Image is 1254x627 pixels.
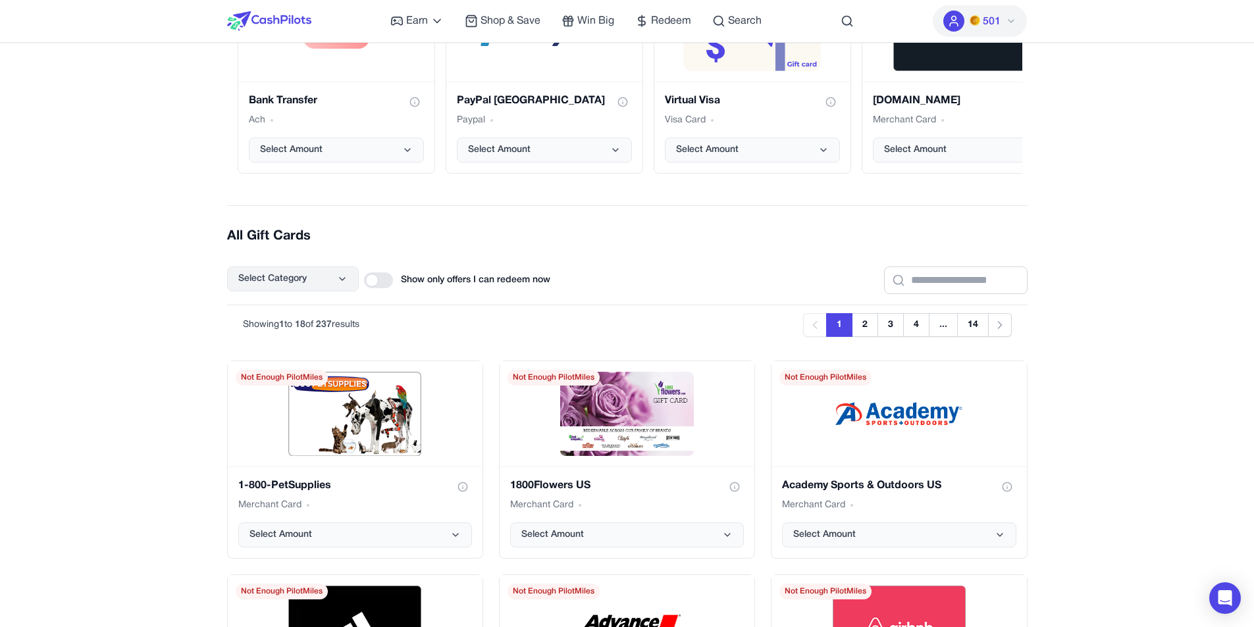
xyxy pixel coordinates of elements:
[782,478,941,493] h3: Academy Sports & Outdoors US
[510,522,744,547] button: Select Amount
[457,93,605,109] h3: PayPal [GEOGRAPHIC_DATA]
[852,313,878,337] button: 2
[725,478,744,496] button: Show gift card information
[468,143,531,157] span: Select Amount
[481,13,540,29] span: Shop & Save
[728,13,762,29] span: Search
[227,227,1028,245] h2: All Gift Cards
[508,584,600,599] span: Not Enough PilotMiles
[521,528,584,541] span: Select Amount
[227,266,359,291] button: Select Category
[260,143,323,157] span: Select Amount
[903,313,929,337] button: 4
[508,370,600,386] span: Not Enough PilotMiles
[651,13,691,29] span: Redeem
[822,93,840,111] button: Show gift card information
[227,11,311,31] img: CashPilots Logo
[236,584,328,599] span: Not Enough PilotMiles
[957,313,989,337] button: 14
[454,478,472,496] button: Show gift card information
[401,274,550,287] span: Show only offers I can redeem now
[457,114,485,127] span: Paypal
[465,13,540,29] a: Shop & Save
[665,138,840,163] button: Select Amount
[782,499,845,512] span: Merchant Card
[249,528,312,541] span: Select Amount
[826,313,852,337] button: 1
[877,313,904,337] button: 3
[1209,582,1241,614] div: Open Intercom Messenger
[577,13,614,29] span: Win Big
[316,320,332,329] span: 237
[873,138,1048,163] button: Select Amount
[832,372,966,456] img: /default-reward-image.png
[390,13,444,29] a: Earn
[457,138,632,163] button: Select Amount
[635,13,691,29] a: Redeem
[983,14,1001,30] span: 501
[803,313,1012,337] nav: Pagination
[793,528,856,541] span: Select Amount
[873,93,960,109] h3: [DOMAIN_NAME]
[782,522,1016,547] button: Select Amount
[249,114,265,127] span: Ach
[873,114,936,127] span: Merchant Card
[406,13,428,29] span: Earn
[884,143,947,157] span: Select Amount
[238,522,472,547] button: Select Amount
[405,93,424,111] button: Show gift card information
[288,372,421,456] img: /default-reward-image.png
[238,499,301,512] span: Merchant Card
[676,143,739,157] span: Select Amount
[970,15,980,26] img: PMs
[665,93,720,109] h3: Virtual Visa
[295,320,305,329] span: 18
[998,478,1016,496] button: Show gift card information
[712,13,762,29] a: Search
[771,361,1027,559] div: Academy Sports & Outdoors US gift card
[227,361,483,559] div: 1-800-PetSupplies gift card
[562,13,614,29] a: Win Big
[665,114,706,127] span: Visa Card
[238,478,331,493] h3: 1-800-PetSupplies
[249,138,424,163] button: Select Amount
[236,370,328,386] span: Not Enough PilotMiles
[510,478,590,493] h3: 1800Flowers US
[279,320,284,329] span: 1
[238,272,307,286] span: Select Category
[560,372,694,456] img: /default-reward-image.png
[614,93,632,111] button: Show gift card information
[510,499,573,512] span: Merchant Card
[779,584,872,599] span: Not Enough PilotMiles
[779,370,872,386] span: Not Enough PilotMiles
[929,313,958,337] span: ...
[933,5,1027,37] button: PMs501
[243,318,359,332] p: Showing to of results
[249,93,317,109] h3: Bank Transfer
[499,361,755,559] div: 1800Flowers US gift card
